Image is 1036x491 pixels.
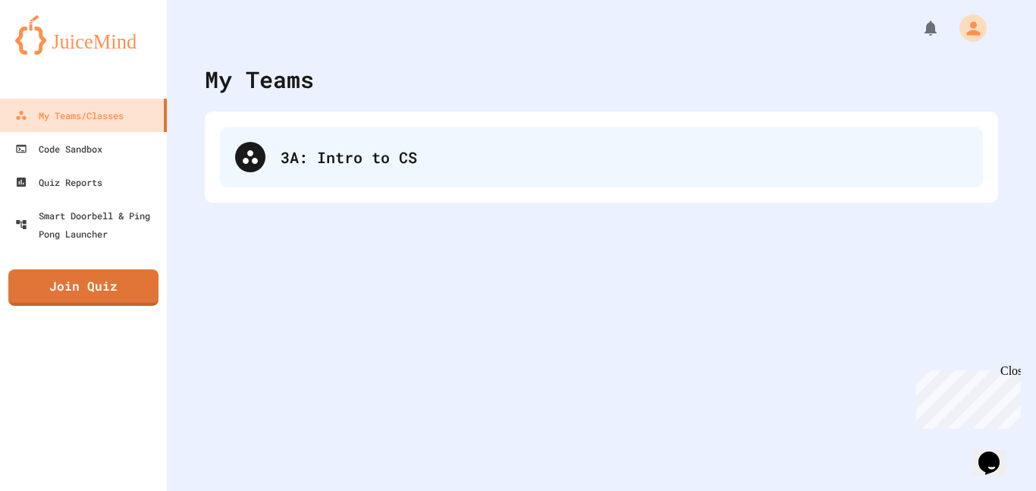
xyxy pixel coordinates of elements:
[220,127,983,187] div: 3A: Intro to CS
[6,6,105,96] div: Chat with us now!Close
[15,15,152,55] img: logo-orange.svg
[281,146,968,168] div: 3A: Intro to CS
[8,269,159,306] a: Join Quiz
[15,206,161,243] div: Smart Doorbell & Ping Pong Launcher
[910,364,1021,429] iframe: chat widget
[893,15,943,41] div: My Notifications
[972,430,1021,476] iframe: chat widget
[15,173,102,191] div: Quiz Reports
[15,140,102,158] div: Code Sandbox
[15,106,124,124] div: My Teams/Classes
[943,11,990,46] div: My Account
[205,62,314,96] div: My Teams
